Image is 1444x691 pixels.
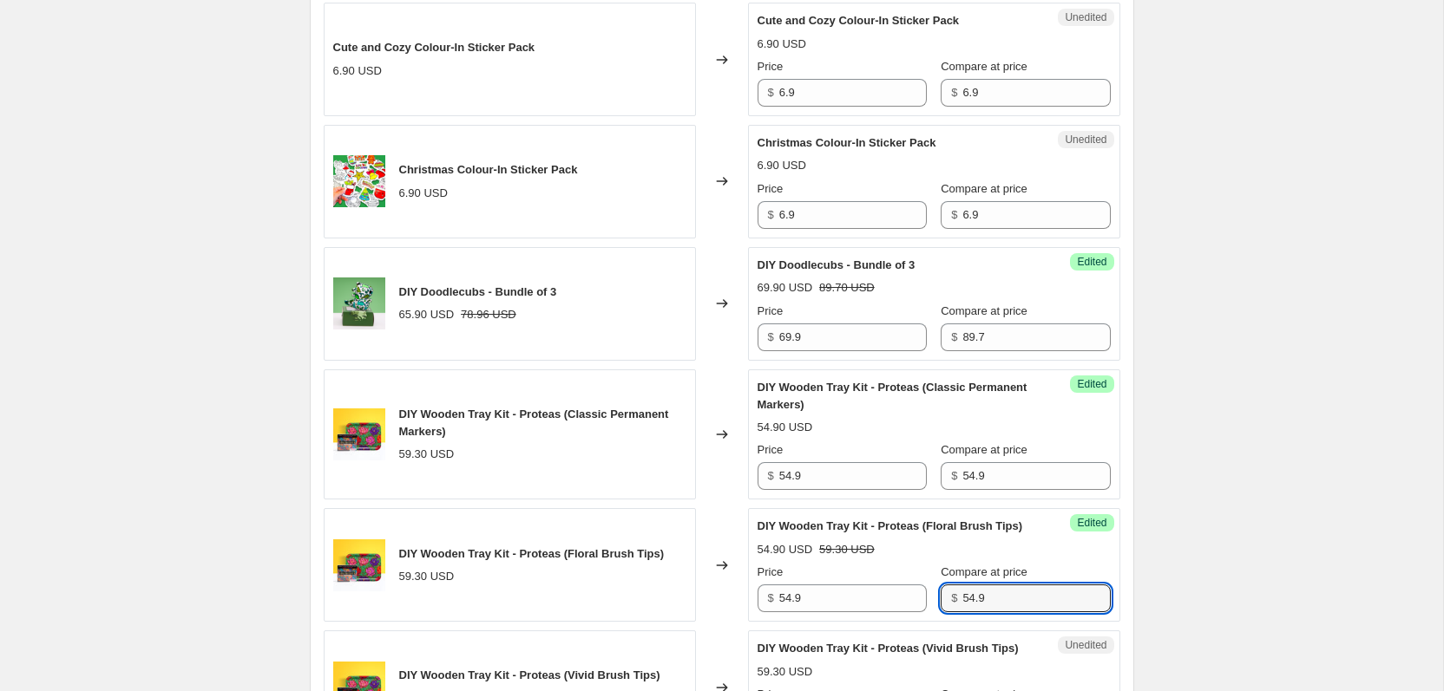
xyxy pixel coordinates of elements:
[758,304,784,317] span: Price
[768,469,774,482] span: $
[758,279,813,297] div: 69.90 USD
[758,663,813,681] div: 59.30 USD
[758,541,813,558] div: 54.90 USD
[941,182,1027,195] span: Compare at price
[1077,377,1106,391] span: Edited
[1065,10,1106,24] span: Unedited
[399,285,557,298] span: DIY Doodlecubs - Bundle of 3
[758,381,1027,411] span: DIY Wooden Tray Kit - Proteas (Classic Permanent Markers)
[951,86,957,99] span: $
[768,208,774,221] span: $
[758,419,813,436] div: 54.90 USD
[399,163,578,176] span: Christmas Colour-In Sticker Pack
[941,443,1027,456] span: Compare at price
[333,408,385,460] img: WoodenTray_Protea_Coloured_ClassicPermanent_80x.jpg
[951,208,957,221] span: $
[399,185,448,202] div: 6.90 USD
[758,258,916,271] span: DIY Doodlecubs - Bundle of 3
[758,60,784,73] span: Price
[758,565,784,578] span: Price
[399,568,455,585] div: 59.30 USD
[1065,133,1106,147] span: Unedited
[399,407,669,438] span: DIY Wooden Tray Kit - Proteas (Classic Permanent Markers)
[399,547,665,560] span: DIY Wooden Tray Kit - Proteas (Floral Brush Tips)
[1065,638,1106,652] span: Unedited
[768,591,774,604] span: $
[951,469,957,482] span: $
[758,443,784,456] span: Price
[819,541,875,558] strike: 59.30 USD
[758,157,806,174] div: 6.90 USD
[819,279,875,297] strike: 89.70 USD
[951,330,957,343] span: $
[1077,516,1106,530] span: Edited
[758,182,784,195] span: Price
[399,668,660,681] span: DIY Wooden Tray Kit - Proteas (Vivid Brush Tips)
[941,60,1027,73] span: Compare at price
[758,519,1023,532] span: DIY Wooden Tray Kit - Proteas (Floral Brush Tips)
[758,14,960,27] span: Cute and Cozy Colour-In Sticker Pack
[399,446,455,463] div: 59.30 USD
[941,304,1027,317] span: Compare at price
[461,306,516,323] strike: 78.96 USD
[758,136,936,149] span: Christmas Colour-In Sticker Pack
[333,41,535,54] span: Cute and Cozy Colour-In Sticker Pack
[951,591,957,604] span: $
[333,539,385,591] img: WoodenTray_Protea_Coloured_ClassicPermanent_80x.jpg
[333,155,385,207] img: Christmas_mainPPI_80x.png
[399,306,455,323] div: 65.90 USD
[333,277,385,329] img: Dino_1_80x.png
[758,642,1019,655] span: DIY Wooden Tray Kit - Proteas (Vivid Brush Tips)
[768,86,774,99] span: $
[768,330,774,343] span: $
[941,565,1027,578] span: Compare at price
[333,62,382,80] div: 6.90 USD
[758,36,806,53] div: 6.90 USD
[1077,255,1106,269] span: Edited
